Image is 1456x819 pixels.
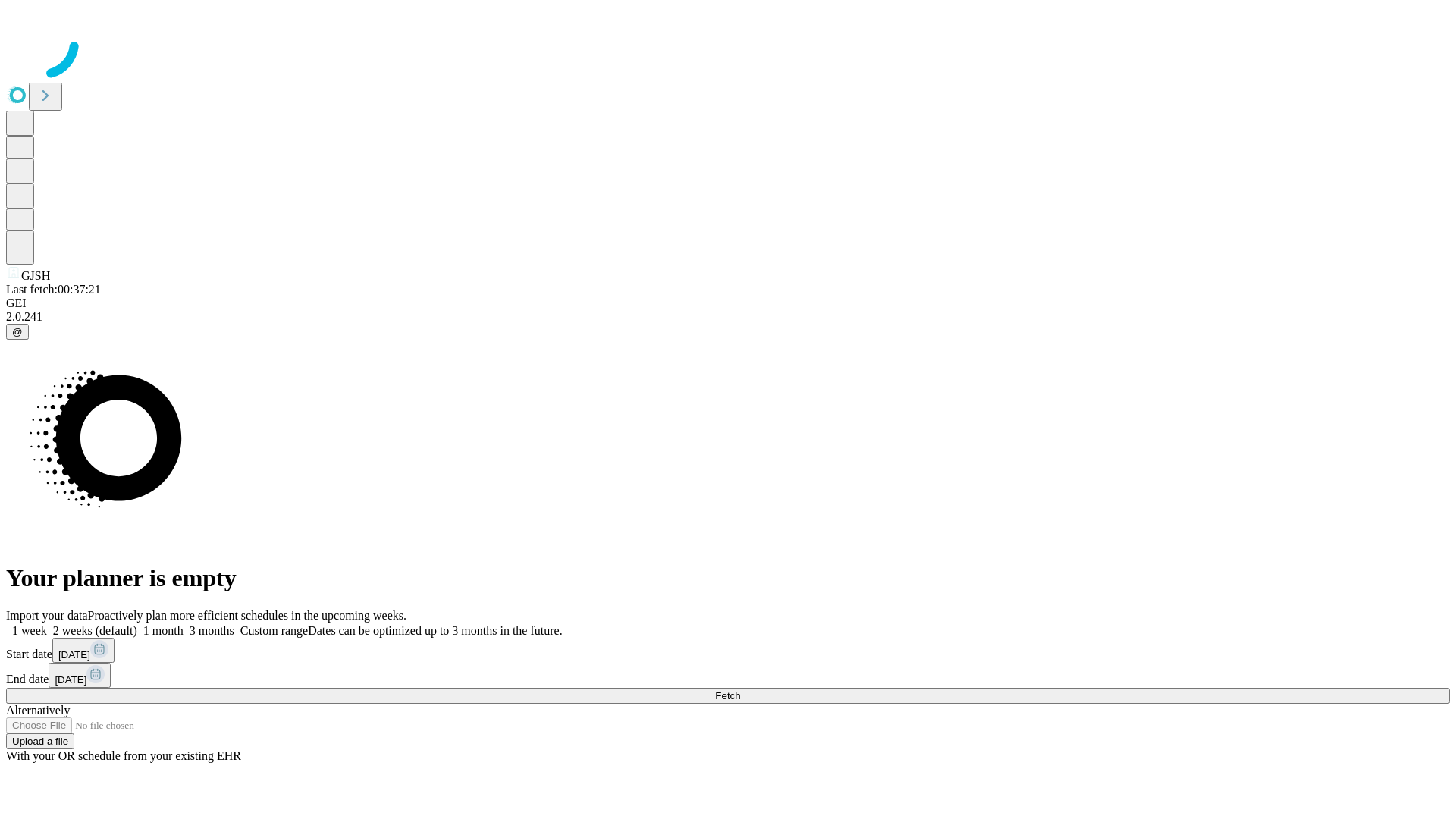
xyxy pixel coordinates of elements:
[52,638,115,663] button: [DATE]
[6,704,70,717] span: Alternatively
[6,663,1450,688] div: End date
[53,624,137,637] span: 2 weeks (default)
[58,649,90,661] span: [DATE]
[6,638,1450,663] div: Start date
[308,624,562,637] span: Dates can be optimized up to 3 months in the future.
[6,310,1450,324] div: 2.0.241
[6,688,1450,704] button: Fetch
[715,690,740,701] span: Fetch
[6,609,88,622] span: Import your data
[6,564,1450,592] h1: Your planner is empty
[6,324,29,340] button: @
[55,674,86,686] span: [DATE]
[12,326,23,337] span: @
[190,624,234,637] span: 3 months
[240,624,308,637] span: Custom range
[49,663,111,688] button: [DATE]
[6,283,101,296] span: Last fetch: 00:37:21
[21,269,50,282] span: GJSH
[88,609,406,622] span: Proactively plan more efficient schedules in the upcoming weeks.
[6,297,1450,310] div: GEI
[6,749,241,762] span: With your OR schedule from your existing EHR
[6,733,74,749] button: Upload a file
[12,624,47,637] span: 1 week
[143,624,184,637] span: 1 month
